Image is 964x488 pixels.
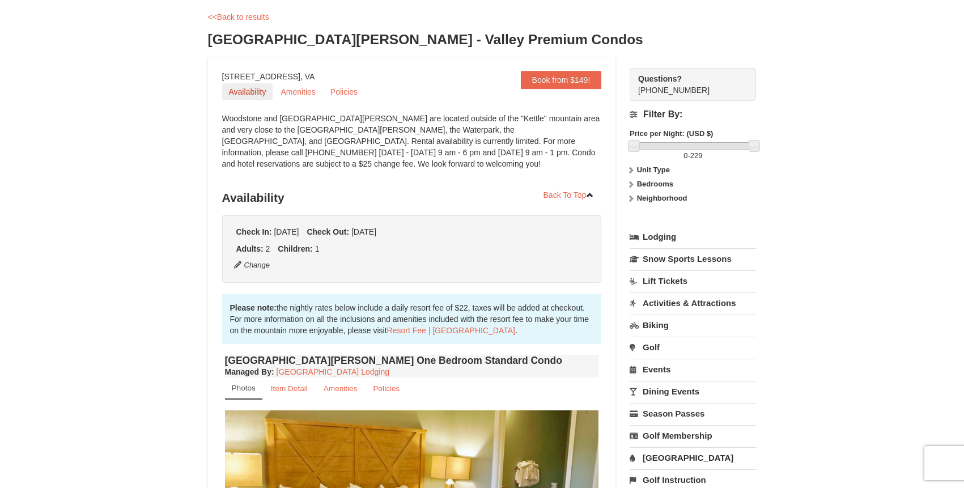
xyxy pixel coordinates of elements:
span: Managed By [225,367,271,376]
strong: Check Out: [307,227,349,236]
small: Policies [373,384,400,393]
span: 229 [690,151,703,160]
a: Back To Top [536,186,602,203]
span: [PHONE_NUMBER] [638,73,736,95]
strong: Questions? [638,74,682,83]
span: 0 [683,151,687,160]
a: [GEOGRAPHIC_DATA] [630,447,756,468]
span: [DATE] [274,227,299,236]
a: <<Back to results [208,12,269,22]
h3: Availability [222,186,602,209]
h4: Filter By: [630,109,756,120]
strong: Neighborhood [637,194,687,202]
h3: [GEOGRAPHIC_DATA][PERSON_NAME] - Valley Premium Condos [208,28,757,51]
small: Photos [232,384,256,392]
a: Dining Events [630,381,756,402]
strong: Children: [278,244,312,253]
label: - [630,150,756,162]
a: Policies [324,83,364,100]
div: Woodstone and [GEOGRAPHIC_DATA][PERSON_NAME] are located outside of the "Kettle" mountain area an... [222,113,602,181]
a: Amenities [316,377,365,400]
a: Biking [630,315,756,336]
button: Change [233,259,271,271]
a: Availability [222,83,273,100]
strong: Price per Night: (USD $) [630,129,713,138]
a: Snow Sports Lessons [630,248,756,269]
div: the nightly rates below include a daily resort fee of $22, taxes will be added at checkout. For m... [222,294,602,344]
a: Item Detail [264,377,315,400]
a: Lift Tickets [630,270,756,291]
a: Photos [225,377,262,400]
a: Book from $149! [521,71,602,89]
strong: Check In: [236,227,272,236]
strong: Unit Type [637,166,670,174]
span: 1 [315,244,320,253]
strong: Adults: [236,244,264,253]
h4: [GEOGRAPHIC_DATA][PERSON_NAME] One Bedroom Standard Condo [225,355,599,366]
a: Golf Membership [630,425,756,446]
small: Amenities [324,384,358,393]
strong: : [225,367,274,376]
a: Amenities [274,83,322,100]
a: Season Passes [630,403,756,424]
strong: Bedrooms [637,180,673,188]
span: [DATE] [351,227,376,236]
a: Resort Fee | [GEOGRAPHIC_DATA] [387,326,515,335]
a: Policies [366,377,407,400]
span: 2 [266,244,270,253]
strong: Please note: [230,303,277,312]
a: [GEOGRAPHIC_DATA] Lodging [277,367,389,376]
small: Item Detail [271,384,308,393]
a: Events [630,359,756,380]
a: Activities & Attractions [630,292,756,313]
a: Golf [630,337,756,358]
a: Lodging [630,227,756,247]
